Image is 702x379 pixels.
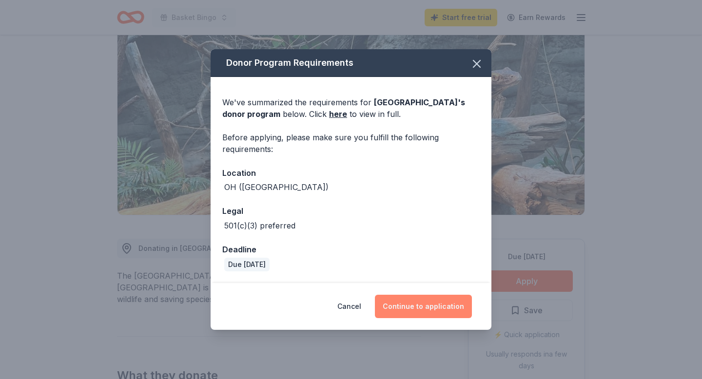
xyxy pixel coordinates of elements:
div: OH ([GEOGRAPHIC_DATA]) [224,181,329,193]
div: Legal [222,205,480,217]
button: Continue to application [375,295,472,318]
div: Location [222,167,480,179]
div: Donor Program Requirements [211,49,491,77]
div: We've summarized the requirements for below. Click to view in full. [222,96,480,120]
div: Before applying, please make sure you fulfill the following requirements: [222,132,480,155]
button: Cancel [337,295,361,318]
a: here [329,108,347,120]
div: Deadline [222,243,480,256]
div: 501(c)(3) preferred [224,220,295,231]
div: Due [DATE] [224,258,270,271]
